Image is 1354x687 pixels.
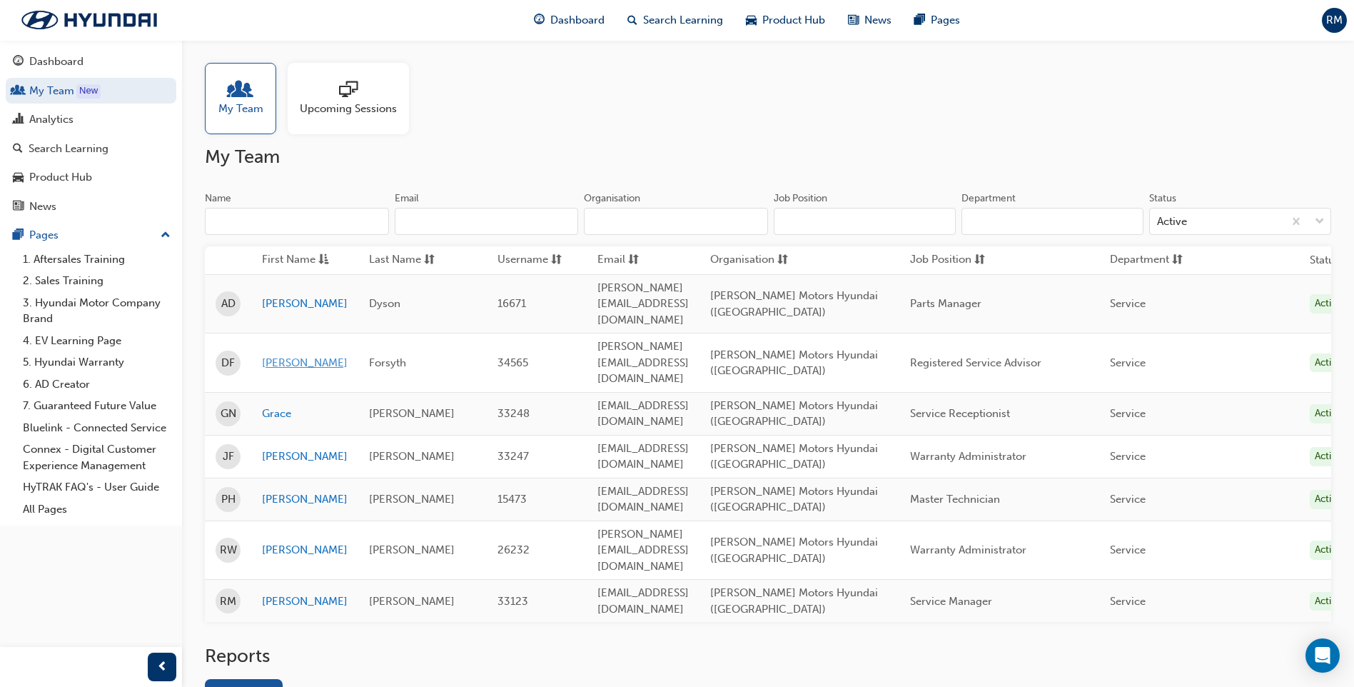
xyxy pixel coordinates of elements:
[1310,252,1340,269] th: Status
[1110,356,1146,369] span: Service
[1310,447,1347,466] div: Active
[17,330,176,352] a: 4. EV Learning Page
[221,406,236,422] span: GN
[17,292,176,330] a: 3. Hyundai Motor Company Brand
[710,251,774,269] span: Organisation
[262,448,348,465] a: [PERSON_NAME]
[910,595,992,608] span: Service Manager
[262,355,348,371] a: [PERSON_NAME]
[597,399,689,428] span: [EMAIL_ADDRESS][DOMAIN_NAME]
[910,543,1026,556] span: Warranty Administrator
[710,586,878,616] span: [PERSON_NAME] Motors Hyundai ([GEOGRAPHIC_DATA])
[6,106,176,133] a: Analytics
[1110,543,1146,556] span: Service
[1110,251,1169,269] span: Department
[910,493,1000,506] span: Master Technician
[7,5,171,35] a: Trak
[220,542,237,558] span: RW
[13,56,24,69] span: guage-icon
[369,450,455,463] span: [PERSON_NAME]
[961,191,1016,206] div: Department
[262,491,348,508] a: [PERSON_NAME]
[910,407,1010,420] span: Service Receptionist
[13,143,23,156] span: search-icon
[910,356,1041,369] span: Registered Service Advisor
[497,297,526,310] span: 16671
[848,11,859,29] span: news-icon
[13,229,24,242] span: pages-icon
[710,442,878,471] span: [PERSON_NAME] Motors Hyundai ([GEOGRAPHIC_DATA])
[1310,541,1347,560] div: Active
[205,63,288,134] a: My Team
[369,595,455,608] span: [PERSON_NAME]
[1310,490,1347,509] div: Active
[1110,450,1146,463] span: Service
[597,251,676,269] button: Emailsorting-icon
[6,164,176,191] a: Product Hub
[1326,12,1343,29] span: RM
[369,297,400,310] span: Dyson
[1305,638,1340,673] div: Open Intercom Messenger
[17,438,176,476] a: Connex - Digital Customer Experience Management
[710,251,789,269] button: Organisationsorting-icon
[710,536,878,565] span: [PERSON_NAME] Motors Hyundai ([GEOGRAPHIC_DATA])
[616,6,734,35] a: search-iconSearch Learning
[424,251,435,269] span: sorting-icon
[1310,353,1347,373] div: Active
[1172,251,1183,269] span: sorting-icon
[597,340,689,385] span: [PERSON_NAME][EMAIL_ADDRESS][DOMAIN_NAME]
[597,485,689,514] span: [EMAIL_ADDRESS][DOMAIN_NAME]
[161,226,171,245] span: up-icon
[710,399,878,428] span: [PERSON_NAME] Motors Hyundai ([GEOGRAPHIC_DATA])
[746,11,757,29] span: car-icon
[910,297,981,310] span: Parts Manager
[497,493,527,506] span: 15473
[6,46,176,222] button: DashboardMy TeamAnalyticsSearch LearningProduct HubNews
[497,407,530,420] span: 33248
[369,251,421,269] span: Last Name
[774,191,827,206] div: Job Position
[157,658,168,676] span: prev-icon
[205,645,1331,668] h2: Reports
[1110,595,1146,608] span: Service
[497,543,530,556] span: 26232
[710,485,878,514] span: [PERSON_NAME] Motors Hyundai ([GEOGRAPHIC_DATA])
[223,448,234,465] span: JF
[262,251,340,269] button: First Nameasc-icon
[6,78,176,104] a: My Team
[300,101,397,117] span: Upcoming Sessions
[497,450,529,463] span: 33247
[262,251,315,269] span: First Name
[221,355,235,371] span: DF
[1110,407,1146,420] span: Service
[76,84,101,99] div: Tooltip anchor
[369,356,406,369] span: Forsyth
[903,6,971,35] a: pages-iconPages
[497,251,548,269] span: Username
[1310,592,1347,611] div: Active
[17,373,176,396] a: 6. AD Creator
[497,595,528,608] span: 33123
[1322,8,1347,33] button: RM
[837,6,903,35] a: news-iconNews
[1157,214,1187,230] div: Active
[17,395,176,417] a: 7. Guaranteed Future Value
[6,222,176,249] button: Pages
[6,136,176,162] a: Search Learning
[534,11,545,29] span: guage-icon
[29,141,108,157] div: Search Learning
[231,81,250,101] span: people-icon
[522,6,616,35] a: guage-iconDashboard
[1110,251,1188,269] button: Departmentsorting-icon
[1110,297,1146,310] span: Service
[914,11,925,29] span: pages-icon
[643,12,723,29] span: Search Learning
[205,191,231,206] div: Name
[29,169,92,186] div: Product Hub
[627,11,637,29] span: search-icon
[497,251,576,269] button: Usernamesorting-icon
[597,528,689,573] span: [PERSON_NAME][EMAIL_ADDRESS][DOMAIN_NAME]
[13,201,24,214] span: news-icon
[1149,191,1176,206] div: Status
[29,227,59,244] div: Pages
